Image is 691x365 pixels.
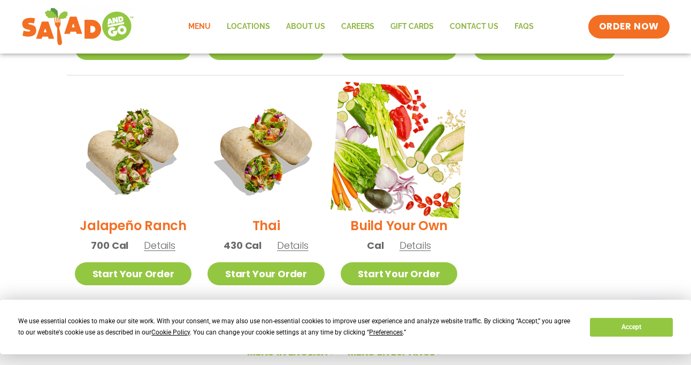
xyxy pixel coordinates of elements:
nav: Menu [180,14,542,39]
span: Details [277,239,309,252]
a: About Us [278,14,333,39]
a: Start Your Order [208,262,324,285]
a: Start Your Order [75,262,191,285]
span: Preferences [369,329,403,336]
span: Details [144,239,175,252]
span: 700 Cal [91,238,128,253]
h2: Build Your Own [350,216,448,235]
button: Accept [590,318,672,337]
img: Product photo for Build Your Own [331,81,467,218]
span: Cookie Policy [151,329,190,336]
img: Product photo for Jalapeño Ranch Wrap [75,92,191,208]
a: Start Your Order [341,262,457,285]
a: ORDER NOW [588,15,670,39]
span: ORDER NOW [599,20,659,33]
a: Locations [219,14,278,39]
a: Menu [180,14,219,39]
span: 430 Cal [224,238,262,253]
div: We use essential cookies to make our site work. With your consent, we may also use non-essential ... [18,316,577,338]
span: Details [400,239,431,252]
a: Careers [333,14,382,39]
a: FAQs [506,14,542,39]
a: GIFT CARDS [382,14,442,39]
h2: Thai [252,216,280,235]
h2: Jalapeño Ranch [80,216,187,235]
a: Contact Us [442,14,506,39]
img: new-SAG-logo-768×292 [21,5,134,48]
img: Product photo for Thai Wrap [208,92,324,208]
span: Cal [367,238,383,253]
